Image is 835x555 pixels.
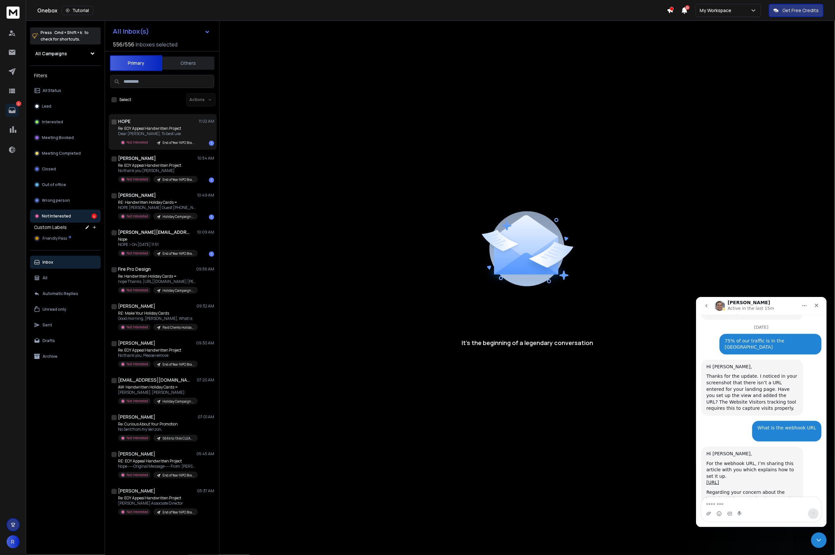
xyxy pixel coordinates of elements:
[118,237,196,242] p: Nope
[43,354,58,359] p: Archive
[162,473,194,478] p: End of Year NPO Brass
[162,177,194,182] p: End of Year NPO Brass
[30,178,101,191] button: Out of office
[30,287,101,300] button: Automatic Replies
[162,510,194,515] p: End of Year NPO Brass
[127,436,148,441] p: Not Interested
[209,141,214,146] div: 1
[127,473,148,477] p: Not Interested
[118,266,151,272] h1: Fire Pro Design
[196,267,214,272] p: 09:56 AM
[118,340,155,346] h1: [PERSON_NAME]
[7,535,20,548] button: R
[6,104,19,117] a: 4
[43,275,47,281] p: All
[196,340,214,346] p: 09:30 AM
[43,307,66,312] p: Unread only
[162,288,194,293] p: Holiday Campaign SN Contacts
[5,150,107,228] div: Hi [PERSON_NAME],For the webhook URL, I’m sharing this article with you which explains how to set...
[209,251,214,257] div: 1
[118,316,196,321] p: Good morning, [PERSON_NAME], What is
[162,140,194,145] p: End of Year NPO Brass
[43,260,53,265] p: Inbox
[118,488,155,494] h1: [PERSON_NAME]
[769,4,824,17] button: Get Free Credits
[118,205,196,210] p: NOPE [PERSON_NAME] Guest [PHONE_NUMBER] Corporate
[30,71,101,80] h3: Filters
[30,100,101,113] button: Lead
[118,274,196,279] p: Re: Handwritten Holiday Cards =
[118,118,130,125] h1: HOPE
[127,325,148,330] p: Not Interested
[34,224,67,231] h3: Custom Labels
[42,119,63,125] p: Interested
[118,168,196,173] p: No thank you [PERSON_NAME]
[43,338,55,343] p: Drafts
[118,155,156,162] h1: [PERSON_NAME]
[10,192,102,224] div: Regarding your concern about the Website Visitors not showing correctly, I’ve shared this with ou...
[197,488,214,494] p: 05:37 AM
[30,194,101,207] button: Wrong person
[197,193,214,198] p: 10:49 AM
[118,353,196,358] p: No thank you. Please remove
[118,303,155,309] h1: [PERSON_NAME]
[162,436,194,441] p: 566k to 134k CLEAN [DATE] Direct Mail Brass-2.csv
[118,385,196,390] p: AW: Handwritten Holiday Cards =
[162,325,194,330] p: Paid Clients Holiday Cards
[61,6,93,15] button: Tutorial
[118,242,196,247] p: NOPE > On [DATE] 11:51
[110,55,162,71] button: Primary
[53,29,83,36] span: Cmd + Shift + k
[118,131,196,136] p: Dear [PERSON_NAME], To best use
[10,214,15,219] button: Upload attachment
[10,154,102,160] div: Hi [PERSON_NAME],
[41,29,89,43] p: Press to check for shortcuts.
[30,115,101,129] button: Interested
[118,377,190,383] h1: [EMAIL_ADDRESS][DOMAIN_NAME]
[21,214,26,219] button: Emoji picker
[30,334,101,347] button: Drafts
[685,5,690,10] span: 22
[118,422,196,427] p: Re: Curious About Your Promotion
[196,304,214,309] p: 09:32 AM
[30,163,101,176] button: Closed
[696,297,827,527] iframe: Intercom live chat
[30,210,101,223] button: Not Interested4
[42,182,66,187] p: Out of office
[162,399,194,404] p: Holiday Campaign SN Contacts
[35,50,67,57] h1: All Campaigns
[162,362,194,367] p: End of Year NPO Brass
[197,377,214,383] p: 07:20 AM
[42,214,71,219] p: Not Interested
[127,140,148,145] p: Not Interested
[113,41,134,48] span: 556 / 556
[162,214,194,219] p: Holiday Campaign SN Contacts
[118,200,196,205] p: RE: Handwritten Holiday Cards =
[43,291,78,296] p: Automatic Replies
[118,279,196,284] p: nope Thanks, [URL][DOMAIN_NAME] [PERSON_NAME],
[127,251,148,256] p: Not Interested
[118,464,196,469] p: Nope -----Original Message----- From: [PERSON_NAME]
[197,230,214,235] p: 10:09 AM
[30,47,101,60] button: All Campaigns
[127,288,148,293] p: Not Interested
[118,451,155,457] h1: [PERSON_NAME]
